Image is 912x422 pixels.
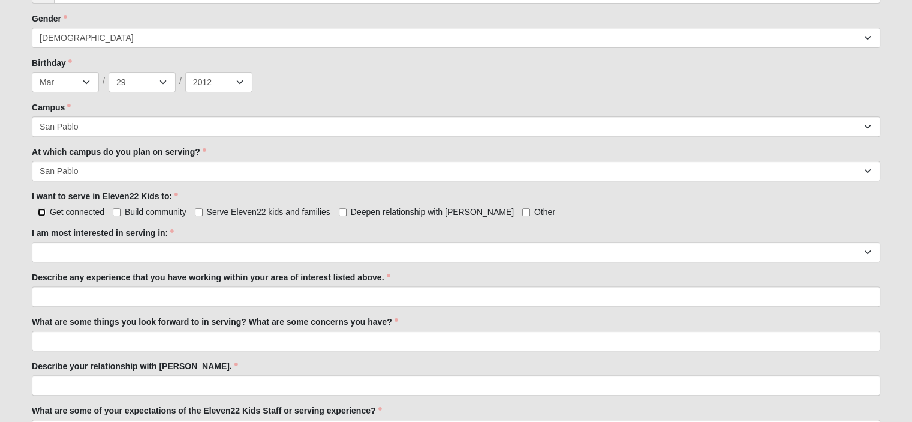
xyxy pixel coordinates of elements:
label: Describe your relationship with [PERSON_NAME]. [32,360,238,372]
input: Serve Eleven22 kids and families [195,208,203,216]
label: I want to serve in Eleven22 Kids to: [32,190,178,202]
span: Get connected [50,207,104,217]
input: Other [522,208,530,216]
label: Describe any experience that you have working within your area of interest listed above. [32,271,390,283]
label: Gender [32,13,67,25]
span: Other [534,207,555,217]
input: Get connected [38,208,46,216]
input: Build community [113,208,121,216]
label: At which campus do you plan on serving? [32,146,206,158]
span: / [179,75,182,88]
label: Campus [32,101,71,113]
input: Deepen relationship with [PERSON_NAME] [339,208,347,216]
label: I am most interested in serving in: [32,227,174,239]
label: Birthday [32,57,72,69]
label: What are some things you look forward to in serving? What are some concerns you have? [32,316,398,328]
label: What are some of your expectations of the Eleven22 Kids Staff or serving experience? [32,405,381,417]
span: / [103,75,105,88]
span: Serve Eleven22 kids and families [207,207,330,217]
span: Build community [125,207,186,217]
span: Deepen relationship with [PERSON_NAME] [351,207,514,217]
